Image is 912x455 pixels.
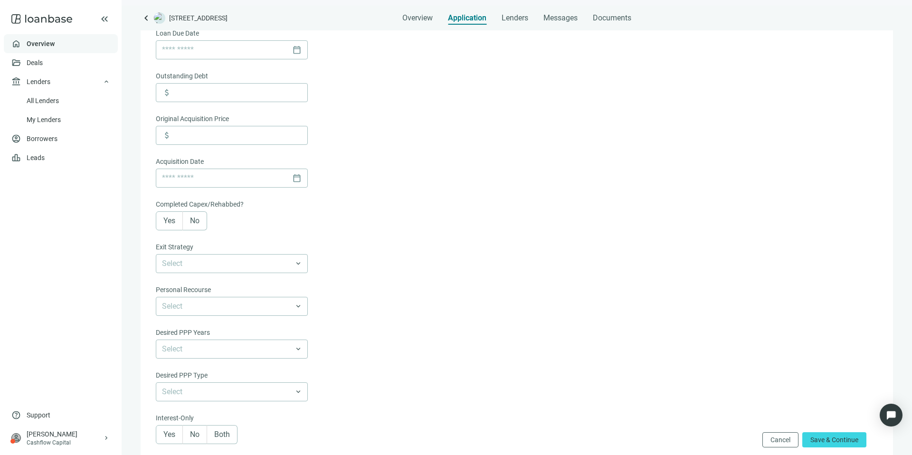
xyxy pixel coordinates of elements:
[190,216,199,225] span: No
[103,434,110,442] span: keyboard_arrow_right
[156,199,244,209] span: Completed Capex/Rehabbed?
[156,370,208,380] span: Desired PPP Type
[402,13,433,23] span: Overview
[11,77,21,86] span: account_balance
[11,433,21,443] span: person
[156,413,194,423] span: Interest-Only
[27,116,61,123] a: My Lenders
[802,432,866,447] button: Save & Continue
[141,12,152,24] a: keyboard_arrow_left
[162,131,171,140] span: attach_money
[156,242,193,252] span: Exit Strategy
[99,13,110,25] button: keyboard_double_arrow_left
[190,430,199,439] span: No
[163,216,175,225] span: Yes
[27,59,43,66] a: Deals
[156,156,204,167] span: Acquisition Date
[162,88,171,97] span: attach_money
[156,114,229,124] span: Original Acquisition Price
[770,436,790,444] span: Cancel
[762,432,798,447] button: Cancel
[27,72,50,91] span: Lenders
[156,284,211,295] span: Personal Recourse
[156,327,210,338] span: Desired PPP Years
[27,154,45,161] a: Leads
[154,12,165,24] img: deal-logo
[11,410,21,420] span: help
[27,429,103,439] div: [PERSON_NAME]
[593,13,631,23] span: Documents
[27,439,103,446] div: Cashflow Capital
[448,13,486,23] span: Application
[103,78,110,85] span: keyboard_arrow_up
[27,97,59,104] a: All Lenders
[156,71,208,81] span: Outstanding Debt
[214,430,230,439] span: Both
[169,13,228,23] span: [STREET_ADDRESS]
[880,404,902,427] div: Open Intercom Messenger
[27,40,55,47] a: Overview
[27,410,50,420] span: Support
[502,13,528,23] span: Lenders
[543,13,578,22] span: Messages
[163,430,175,439] span: Yes
[27,135,57,142] a: Borrowers
[156,28,199,38] span: Loan Due Date
[810,436,858,444] span: Save & Continue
